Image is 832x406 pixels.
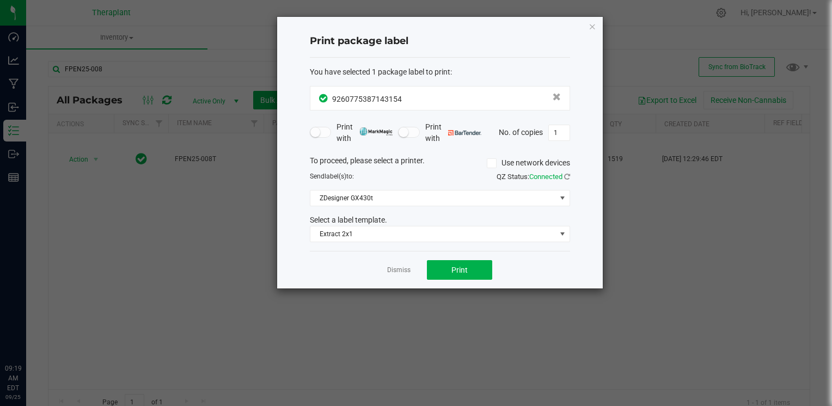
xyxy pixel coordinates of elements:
span: No. of copies [499,127,543,136]
div: Select a label template. [302,214,578,226]
h4: Print package label [310,34,570,48]
span: 9260775387143154 [332,95,402,103]
span: You have selected 1 package label to print [310,67,450,76]
span: Print [451,266,468,274]
span: In Sync [319,93,329,104]
img: bartender.png [448,130,481,136]
a: Dismiss [387,266,411,275]
iframe: Resource center [11,319,44,352]
label: Use network devices [487,157,570,169]
div: : [310,66,570,78]
span: Send to: [310,173,354,180]
img: mark_magic_cybra.png [359,127,393,136]
span: Print with [337,121,393,144]
span: Print with [425,121,481,144]
span: ZDesigner GX430t [310,190,556,206]
span: Extract 2x1 [310,226,556,242]
iframe: Resource center unread badge [32,317,45,330]
span: Connected [529,173,562,181]
div: To proceed, please select a printer. [302,155,578,171]
button: Print [427,260,492,280]
span: label(s) [325,173,346,180]
span: QZ Status: [497,173,570,181]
